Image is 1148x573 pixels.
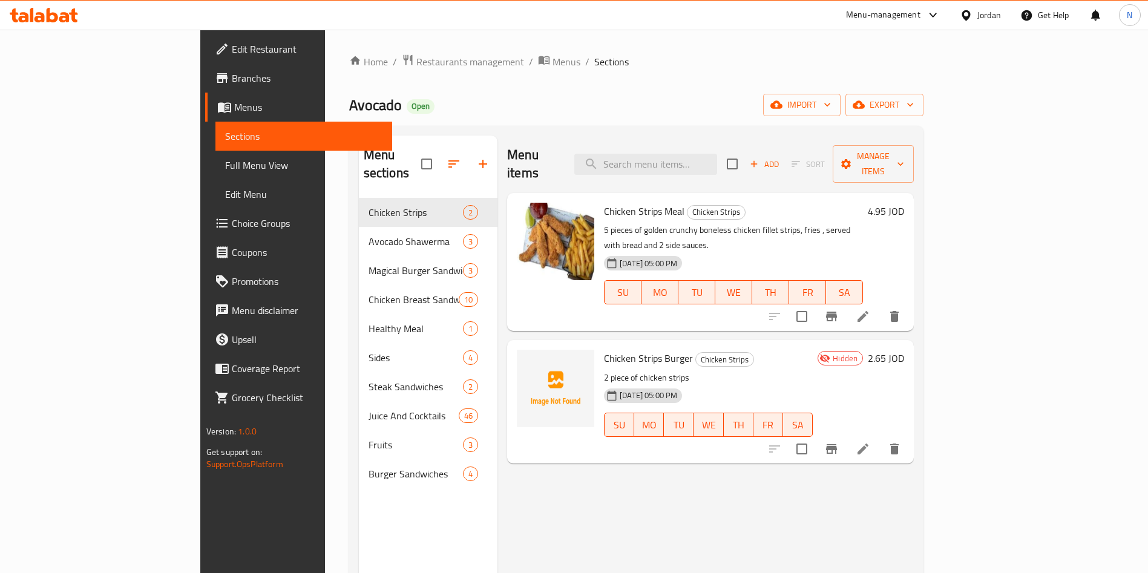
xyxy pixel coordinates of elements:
[206,456,283,472] a: Support.OpsPlatform
[817,434,846,463] button: Branch-specific-item
[206,424,236,439] span: Version:
[349,91,402,119] span: Avocado
[232,361,382,376] span: Coverage Report
[359,198,497,227] div: Chicken Strips2
[369,234,463,249] div: Avocado Shawerma
[794,284,821,301] span: FR
[205,296,392,325] a: Menu disclaimer
[720,151,745,177] span: Select section
[729,416,749,434] span: TH
[359,227,497,256] div: Avocado Shawerma3
[763,94,841,116] button: import
[585,54,589,69] li: /
[463,350,478,365] div: items
[880,434,909,463] button: delete
[817,302,846,331] button: Branch-specific-item
[856,309,870,324] a: Edit menu item
[369,292,459,307] div: Chicken Breast Sandwiches
[529,54,533,69] li: /
[783,413,813,437] button: SA
[464,468,477,480] span: 4
[232,332,382,347] span: Upsell
[553,54,580,69] span: Menus
[407,99,435,114] div: Open
[507,146,560,182] h2: Menu items
[416,54,524,69] span: Restaurants management
[463,205,478,220] div: items
[369,379,463,394] span: Steak Sandwiches
[842,149,904,179] span: Manage items
[393,54,397,69] li: /
[359,372,497,401] div: Steak Sandwiches2
[715,280,752,304] button: WE
[789,280,826,304] button: FR
[856,442,870,456] a: Edit menu item
[604,370,813,385] p: 2 piece of chicken strips
[459,408,478,423] div: items
[468,149,497,178] button: Add section
[232,245,382,260] span: Coupons
[464,207,477,218] span: 2
[833,145,914,183] button: Manage items
[683,284,710,301] span: TU
[745,155,784,174] button: Add
[359,314,497,343] div: Healthy Meal1
[845,94,923,116] button: export
[846,8,920,22] div: Menu-management
[784,155,833,174] span: Select section first
[369,321,463,336] div: Healthy Meal
[206,444,262,460] span: Get support on:
[464,352,477,364] span: 4
[694,413,723,437] button: WE
[464,323,477,335] span: 1
[538,54,580,70] a: Menus
[594,54,629,69] span: Sections
[826,280,863,304] button: SA
[696,353,753,367] span: Chicken Strips
[678,280,715,304] button: TU
[463,379,478,394] div: items
[641,280,678,304] button: MO
[205,354,392,383] a: Coverage Report
[1127,8,1132,22] span: N
[205,238,392,267] a: Coupons
[788,416,808,434] span: SA
[369,205,463,220] div: Chicken Strips
[225,187,382,201] span: Edit Menu
[745,155,784,174] span: Add item
[609,416,629,434] span: SU
[748,157,781,171] span: Add
[205,209,392,238] a: Choice Groups
[698,416,718,434] span: WE
[232,303,382,318] span: Menu disclaimer
[609,284,637,301] span: SU
[369,408,459,423] div: Juice And Cocktails
[349,54,923,70] nav: breadcrumb
[407,101,435,111] span: Open
[753,413,783,437] button: FR
[517,350,594,427] img: Chicken Strips Burger
[369,437,463,452] span: Fruits
[868,203,904,220] h6: 4.95 JOD
[402,54,524,70] a: Restaurants management
[574,154,717,175] input: search
[463,263,478,278] div: items
[232,390,382,405] span: Grocery Checklist
[234,100,382,114] span: Menus
[439,149,468,178] span: Sort sections
[369,467,463,481] span: Burger Sandwiches
[459,294,477,306] span: 10
[464,381,477,393] span: 2
[232,71,382,85] span: Branches
[687,205,745,219] span: Chicken Strips
[205,93,392,122] a: Menus
[205,325,392,354] a: Upsell
[205,383,392,412] a: Grocery Checklist
[205,64,392,93] a: Branches
[225,129,382,143] span: Sections
[463,437,478,452] div: items
[463,234,478,249] div: items
[359,459,497,488] div: Burger Sandwiches4
[464,265,477,277] span: 3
